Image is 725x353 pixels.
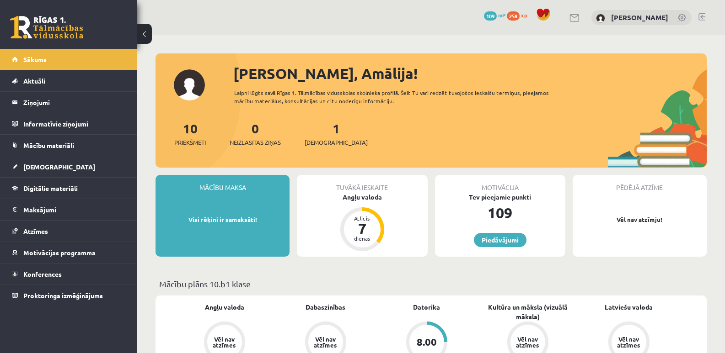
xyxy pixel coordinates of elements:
legend: Informatīvie ziņojumi [23,113,126,134]
a: 1[DEMOGRAPHIC_DATA] [305,120,368,147]
a: Sākums [12,49,126,70]
a: [PERSON_NAME] [611,13,668,22]
span: Atzīmes [23,227,48,235]
div: Vēl nav atzīmes [515,336,541,348]
div: Atlicis [349,216,376,221]
a: 0Neizlasītās ziņas [230,120,281,147]
a: Piedāvājumi [474,233,526,247]
a: Kultūra un māksla (vizuālā māksla) [477,302,578,321]
p: Visi rēķini ir samaksāti! [160,215,285,224]
span: Priekšmeti [174,138,206,147]
a: Aktuāli [12,70,126,91]
span: [DEMOGRAPHIC_DATA] [305,138,368,147]
a: Maksājumi [12,199,126,220]
div: 8.00 [417,337,437,347]
span: Proktoringa izmēģinājums [23,291,103,300]
a: Motivācijas programma [12,242,126,263]
a: 109 mP [484,11,505,19]
a: [DEMOGRAPHIC_DATA] [12,156,126,177]
a: Mācību materiāli [12,135,126,156]
legend: Maksājumi [23,199,126,220]
a: Datorika [413,302,440,312]
div: Tev pieejamie punkti [435,192,565,202]
span: Konferences [23,270,62,278]
p: Vēl nav atzīmju! [577,215,702,224]
a: Latviešu valoda [605,302,653,312]
a: 10Priekšmeti [174,120,206,147]
span: Aktuāli [23,77,45,85]
div: dienas [349,236,376,241]
a: 258 xp [507,11,532,19]
span: Mācību materiāli [23,141,74,149]
span: Neizlasītās ziņas [230,138,281,147]
a: Rīgas 1. Tālmācības vidusskola [10,16,83,39]
div: Pēdējā atzīme [573,175,707,192]
img: Amālija Gabrene [596,14,605,23]
a: Angļu valoda Atlicis 7 dienas [297,192,427,253]
span: 109 [484,11,497,21]
span: Digitālie materiāli [23,184,78,192]
div: Mācību maksa [156,175,290,192]
span: Motivācijas programma [23,248,96,257]
div: Angļu valoda [297,192,427,202]
div: [PERSON_NAME], Amālija! [233,63,707,84]
a: Ziņojumi [12,92,126,113]
span: [DEMOGRAPHIC_DATA] [23,163,95,171]
div: 7 [349,221,376,236]
div: Vēl nav atzīmes [212,336,237,348]
div: Vēl nav atzīmes [616,336,642,348]
span: 258 [507,11,520,21]
a: Proktoringa izmēģinājums [12,285,126,306]
div: Motivācija [435,175,565,192]
div: Tuvākā ieskaite [297,175,427,192]
span: mP [498,11,505,19]
a: Atzīmes [12,221,126,242]
p: Mācību plāns 10.b1 klase [159,278,703,290]
div: Laipni lūgts savā Rīgas 1. Tālmācības vidusskolas skolnieka profilā. Šeit Tu vari redzēt tuvojošo... [234,89,565,105]
span: xp [521,11,527,19]
legend: Ziņojumi [23,92,126,113]
a: Konferences [12,263,126,285]
div: 109 [435,202,565,224]
a: Angļu valoda [205,302,244,312]
span: Sākums [23,55,47,63]
div: Vēl nav atzīmes [313,336,338,348]
a: Dabaszinības [306,302,345,312]
a: Informatīvie ziņojumi [12,113,126,134]
a: Digitālie materiāli [12,178,126,199]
